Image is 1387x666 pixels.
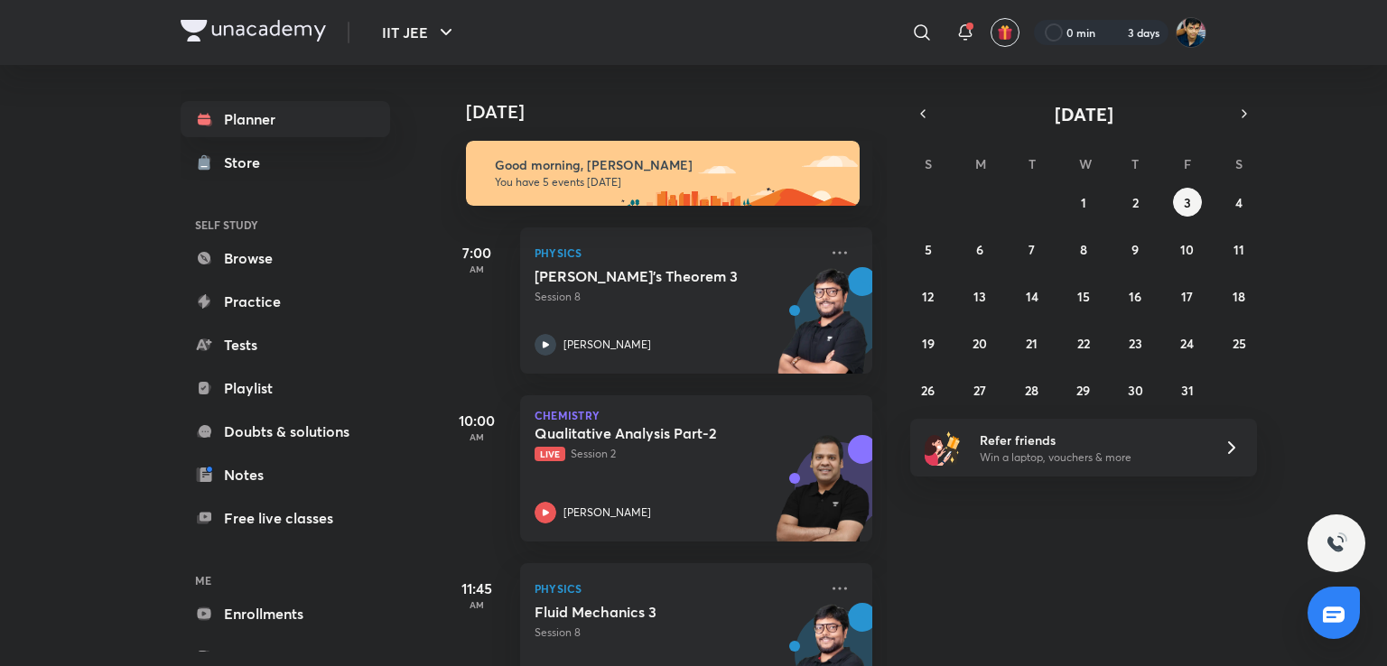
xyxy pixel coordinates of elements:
abbr: October 31, 2025 [1181,382,1194,399]
button: October 14, 2025 [1018,282,1047,310]
img: avatar [997,24,1013,41]
button: October 4, 2025 [1224,188,1253,217]
abbr: October 21, 2025 [1026,335,1038,352]
abbr: Friday [1184,155,1191,172]
abbr: October 22, 2025 [1077,335,1090,352]
button: October 11, 2025 [1224,235,1253,264]
abbr: October 5, 2025 [925,241,932,258]
h5: 10:00 [441,410,513,431]
abbr: October 7, 2025 [1029,241,1035,258]
p: AM [441,264,513,274]
button: October 25, 2025 [1224,328,1253,357]
button: October 2, 2025 [1121,188,1150,217]
h5: Qualitative Analysis Part-2 [535,424,759,442]
button: October 30, 2025 [1121,375,1150,404]
button: October 19, 2025 [914,328,943,357]
a: Browse [181,240,390,276]
a: Free live classes [181,500,390,536]
abbr: October 24, 2025 [1180,335,1194,352]
h5: 11:45 [441,578,513,599]
img: referral [925,430,961,466]
img: morning [466,141,860,206]
abbr: October 17, 2025 [1181,288,1193,305]
button: October 24, 2025 [1173,328,1202,357]
abbr: Saturday [1235,155,1243,172]
abbr: October 23, 2025 [1129,335,1142,352]
p: [PERSON_NAME] [563,337,651,353]
p: You have 5 events [DATE] [495,175,843,190]
abbr: October 11, 2025 [1233,241,1244,258]
span: [DATE] [1055,102,1113,126]
p: Session 8 [535,624,818,641]
abbr: October 19, 2025 [922,335,935,352]
p: AM [441,599,513,610]
button: avatar [991,18,1019,47]
button: October 5, 2025 [914,235,943,264]
button: October 13, 2025 [965,282,994,310]
button: October 1, 2025 [1069,188,1098,217]
a: Store [181,144,390,180]
button: October 29, 2025 [1069,375,1098,404]
a: Company Logo [181,20,326,46]
span: Live [535,447,565,461]
button: October 10, 2025 [1173,235,1202,264]
abbr: October 10, 2025 [1180,241,1194,258]
abbr: October 8, 2025 [1080,241,1087,258]
button: October 16, 2025 [1121,282,1150,310]
p: AM [441,431,513,442]
button: October 3, 2025 [1173,188,1202,217]
abbr: October 3, 2025 [1184,194,1191,211]
img: ttu [1326,532,1347,554]
abbr: October 12, 2025 [922,288,934,305]
a: Playlist [181,370,390,406]
a: Enrollments [181,596,390,632]
a: Tests [181,327,390,363]
abbr: October 2, 2025 [1132,194,1139,211]
button: October 31, 2025 [1173,375,1202,404]
abbr: October 4, 2025 [1235,194,1243,211]
button: [DATE] [936,101,1232,126]
abbr: October 1, 2025 [1081,194,1086,211]
button: October 15, 2025 [1069,282,1098,310]
img: unacademy [773,267,872,392]
div: Store [224,152,271,173]
button: October 23, 2025 [1121,328,1150,357]
p: Session 8 [535,289,818,305]
img: SHREYANSH GUPTA [1176,17,1206,48]
p: Physics [535,578,818,599]
p: Physics [535,242,818,264]
h5: Gauss's Theorem 3 [535,267,759,285]
abbr: Sunday [925,155,932,172]
button: October 27, 2025 [965,375,994,404]
h5: 7:00 [441,242,513,264]
abbr: October 26, 2025 [921,382,935,399]
a: Practice [181,283,390,319]
abbr: October 13, 2025 [973,288,986,305]
button: October 8, 2025 [1069,235,1098,264]
button: October 20, 2025 [965,328,994,357]
abbr: October 6, 2025 [976,241,983,258]
p: [PERSON_NAME] [563,504,651,521]
abbr: October 14, 2025 [1026,288,1038,305]
button: IIT JEE [371,14,468,51]
abbr: October 27, 2025 [973,382,986,399]
abbr: October 25, 2025 [1233,335,1246,352]
p: Session 2 [535,446,818,462]
img: Company Logo [181,20,326,42]
abbr: Wednesday [1079,155,1092,172]
button: October 18, 2025 [1224,282,1253,310]
a: Notes [181,457,390,493]
abbr: October 20, 2025 [973,335,987,352]
button: October 6, 2025 [965,235,994,264]
a: Doubts & solutions [181,413,390,449]
abbr: Tuesday [1029,155,1036,172]
button: October 7, 2025 [1018,235,1047,264]
abbr: October 29, 2025 [1076,382,1090,399]
h6: SELF STUDY [181,209,390,240]
h4: [DATE] [466,101,890,123]
abbr: October 15, 2025 [1077,288,1090,305]
abbr: Thursday [1131,155,1139,172]
img: unacademy [773,435,872,560]
abbr: October 9, 2025 [1131,241,1139,258]
button: October 17, 2025 [1173,282,1202,310]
